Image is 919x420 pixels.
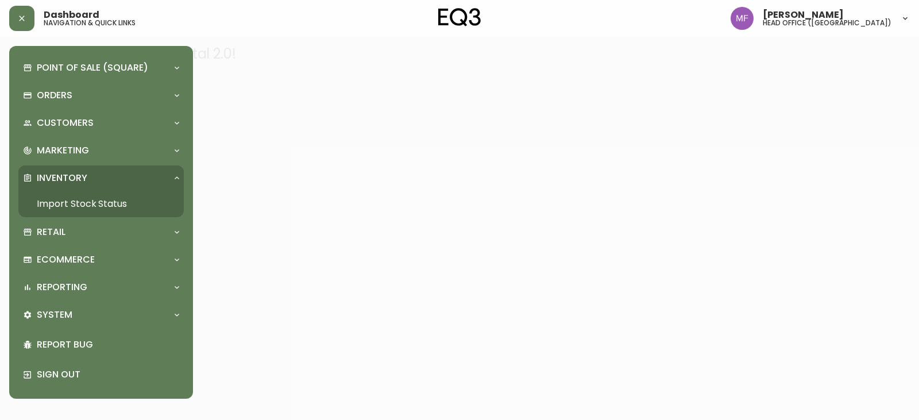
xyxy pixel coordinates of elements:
div: Inventory [18,165,184,191]
p: Customers [37,117,94,129]
p: Retail [37,226,65,238]
span: Dashboard [44,10,99,20]
div: Reporting [18,275,184,300]
div: Customers [18,110,184,136]
p: Ecommerce [37,253,95,266]
p: Point of Sale (Square) [37,61,148,74]
p: Sign Out [37,368,179,381]
p: Reporting [37,281,87,294]
div: Sign Out [18,360,184,390]
div: Report Bug [18,330,184,360]
p: Marketing [37,144,89,157]
p: Orders [37,89,72,102]
div: Retail [18,219,184,245]
div: Marketing [18,138,184,163]
img: logo [438,8,481,26]
img: 91cf6c4ea787f0dec862db02e33d59b3 [731,7,754,30]
span: [PERSON_NAME] [763,10,844,20]
h5: navigation & quick links [44,20,136,26]
p: System [37,309,72,321]
p: Report Bug [37,338,179,351]
div: Point of Sale (Square) [18,55,184,80]
p: Inventory [37,172,87,184]
div: Ecommerce [18,247,184,272]
a: Import Stock Status [18,191,184,217]
div: System [18,302,184,327]
div: Orders [18,83,184,108]
h5: head office ([GEOGRAPHIC_DATA]) [763,20,891,26]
